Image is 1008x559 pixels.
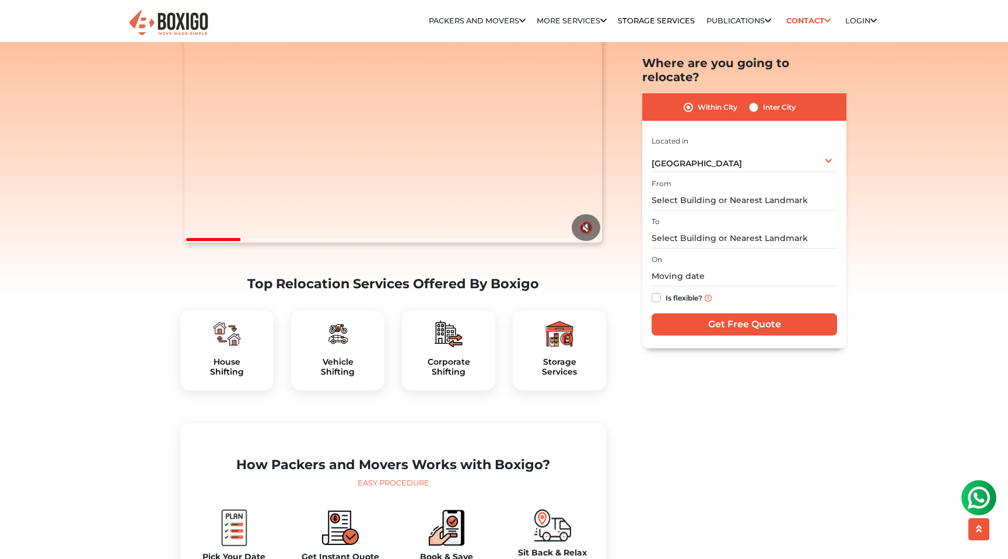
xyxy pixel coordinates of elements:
[666,291,702,303] label: Is flexible?
[545,320,573,348] img: boxigo_packers_and_movers_plan
[411,357,486,377] h5: Corporate Shifting
[652,255,662,265] label: On
[652,190,837,211] input: Select Building or Nearest Landmark
[537,16,607,25] a: More services
[652,228,837,249] input: Select Building or Nearest Landmark
[190,457,597,473] h2: How Packers and Movers Works with Boxigo?
[642,56,846,84] h2: Where are you going to relocate?
[652,179,671,189] label: From
[698,100,737,114] label: Within City
[300,357,375,377] h5: Vehicle Shifting
[782,12,834,30] a: Contact
[184,34,601,243] video: Your browser does not support the video tag.
[190,357,264,377] h5: House Shifting
[508,548,597,558] h5: Sit Back & Relax
[435,320,463,348] img: boxigo_packers_and_movers_plan
[652,158,742,169] span: [GEOGRAPHIC_DATA]
[705,295,712,302] img: info
[429,16,526,25] a: Packers and Movers
[411,357,486,377] a: CorporateShifting
[190,357,264,377] a: HouseShifting
[522,357,597,377] a: StorageServices
[128,9,209,37] img: Boxigo
[12,12,35,35] img: whatsapp-icon.svg
[213,320,241,348] img: boxigo_packers_and_movers_plan
[572,214,600,241] button: 🔇
[968,518,989,540] button: scroll up
[763,100,796,114] label: Inter City
[324,320,352,348] img: boxigo_packers_and_movers_plan
[652,216,660,227] label: To
[652,313,837,336] input: Get Free Quote
[216,509,253,546] img: boxigo_packers_and_movers_plan
[534,509,571,541] img: boxigo_packers_and_movers_move
[618,16,695,25] a: Storage Services
[652,136,688,146] label: Located in
[652,267,837,287] input: Moving date
[190,477,597,489] div: Easy Procedure
[706,16,771,25] a: Publications
[300,357,375,377] a: VehicleShifting
[180,276,606,292] h2: Top Relocation Services Offered By Boxigo
[845,16,877,25] a: Login
[322,509,359,546] img: boxigo_packers_and_movers_compare
[522,357,597,377] h5: Storage Services
[428,509,465,546] img: boxigo_packers_and_movers_book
